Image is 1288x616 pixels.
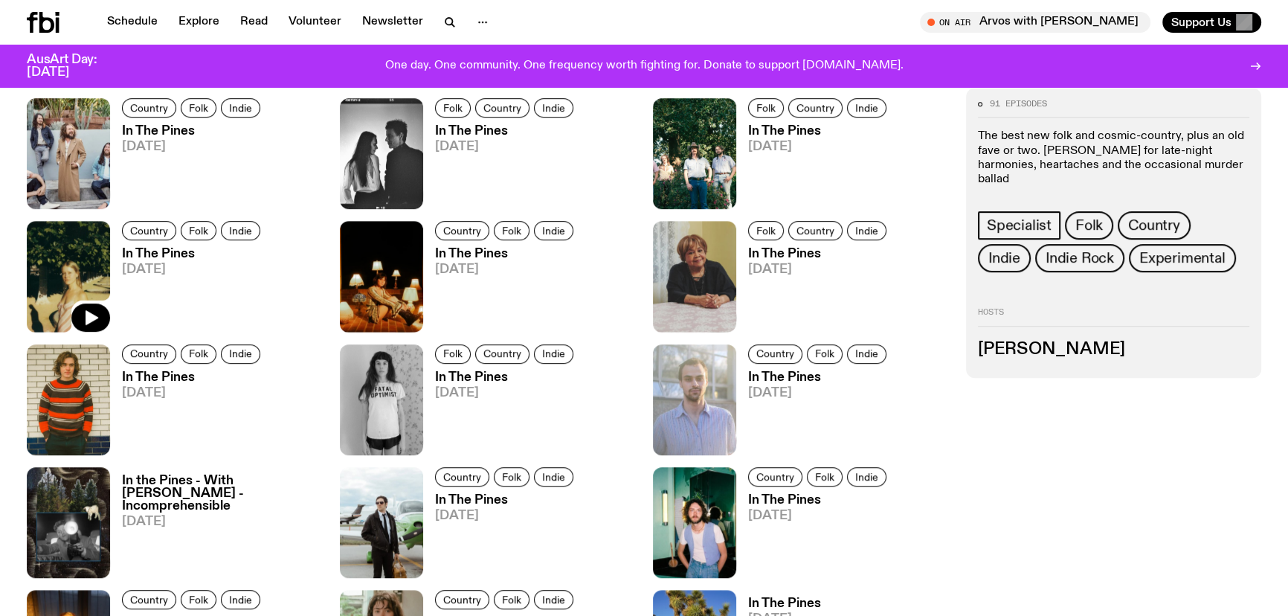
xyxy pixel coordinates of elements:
span: [DATE] [748,141,891,153]
span: Folk [756,102,776,113]
a: Indie [221,344,260,364]
a: Country [122,221,176,240]
span: Indie [542,225,565,237]
a: Folk [1065,211,1113,240]
span: Country [443,471,481,482]
span: Folk [815,471,834,482]
h3: In The Pines [748,125,891,138]
span: Indie [542,594,565,606]
span: Indie [229,225,252,237]
a: Folk [494,467,529,487]
span: Indie [229,102,252,113]
h3: In the Pines - With [PERSON_NAME] - Incomprehensible [122,475,322,513]
span: [DATE] [122,516,322,528]
span: Indie [855,225,878,237]
a: Country [122,98,176,118]
span: Folk [502,225,521,237]
p: One day. One community. One frequency worth fighting for. Donate to support [DOMAIN_NAME]. [385,60,904,73]
a: Folk [807,344,843,364]
span: [DATE] [122,141,265,153]
span: Folk [189,594,208,606]
a: Folk [494,590,529,609]
span: Country [1128,217,1180,234]
span: Indie [988,250,1020,266]
a: Country [122,344,176,364]
a: Volunteer [280,12,350,33]
span: Country [130,225,168,237]
span: [DATE] [435,387,578,400]
span: Country [443,225,481,237]
span: Folk [502,471,521,482]
a: Schedule [98,12,167,33]
h3: In The Pines [435,371,578,384]
span: [DATE] [748,387,891,400]
span: [DATE] [748,510,891,522]
span: Country [483,348,521,359]
a: Read [231,12,277,33]
a: In The Pines[DATE] [423,371,578,455]
a: Country [475,344,529,364]
a: In The Pines[DATE] [110,125,265,209]
span: Folk [443,102,463,113]
a: Folk [181,221,216,240]
a: Indie [221,221,260,240]
a: Specialist [978,211,1060,240]
a: Indie [847,344,886,364]
a: Folk [494,221,529,240]
a: In The Pines[DATE] [736,248,891,332]
a: In The Pines[DATE] [423,125,578,209]
a: Folk [435,98,471,118]
a: Indie [847,221,886,240]
span: Folk [189,225,208,237]
a: Folk [748,98,784,118]
span: Indie [855,348,878,359]
h3: AusArt Day: [DATE] [27,54,122,79]
span: Country [130,594,168,606]
h3: [PERSON_NAME] [978,341,1249,358]
a: Indie [534,467,573,487]
span: Country [796,225,834,237]
a: In The Pines[DATE] [736,371,891,455]
span: Folk [756,225,776,237]
span: Folk [443,348,463,359]
a: Folk [181,344,216,364]
span: [DATE] [748,263,891,276]
a: Country [435,467,489,487]
a: Experimental [1129,244,1236,272]
span: [DATE] [435,510,578,522]
span: 91 episodes [990,100,1047,108]
a: Country [788,221,843,240]
p: The best new folk and cosmic-country, plus an old fave or two. [PERSON_NAME] for late-night harmo... [978,130,1249,187]
a: Indie [847,98,886,118]
a: Indie [978,244,1031,272]
span: Folk [189,102,208,113]
span: Country [796,102,834,113]
span: [DATE] [122,387,265,400]
a: Country [1118,211,1191,240]
span: Country [443,594,481,606]
a: Country [475,98,529,118]
h3: In The Pines [122,371,265,384]
a: Folk [181,98,216,118]
span: Folk [815,348,834,359]
h2: Hosts [978,308,1249,326]
a: Indie [221,590,260,609]
a: Indie [534,344,573,364]
a: Indie [534,221,573,240]
a: In The Pines[DATE] [423,494,578,578]
span: Country [483,102,521,113]
a: Folk [435,344,471,364]
h3: In The Pines [435,494,578,507]
h3: In The Pines [748,597,821,610]
span: Specialist [987,217,1052,234]
span: Indie Rock [1046,250,1114,266]
span: Folk [189,348,208,359]
span: Indie [855,102,878,113]
span: Country [130,348,168,359]
h3: In The Pines [748,494,891,507]
span: [DATE] [435,263,578,276]
h3: In The Pines [122,125,265,138]
span: Country [756,471,794,482]
a: In The Pines[DATE] [110,371,265,455]
a: Country [788,98,843,118]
